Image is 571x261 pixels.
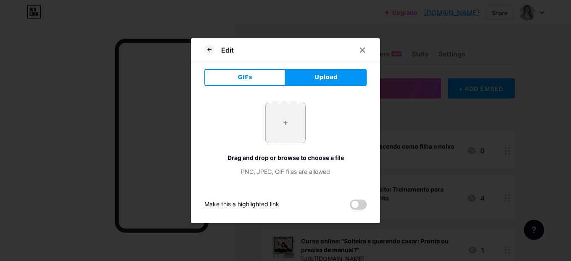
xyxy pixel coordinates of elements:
div: PNG, JPEG, GIF files are allowed [204,167,367,176]
div: Drag and drop or browse to choose a file [204,153,367,162]
div: Make this a highlighted link [204,200,279,210]
span: GIFs [238,73,252,82]
div: Edit [221,45,234,55]
button: GIFs [204,69,285,86]
button: Upload [285,69,367,86]
span: Upload [315,73,338,82]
